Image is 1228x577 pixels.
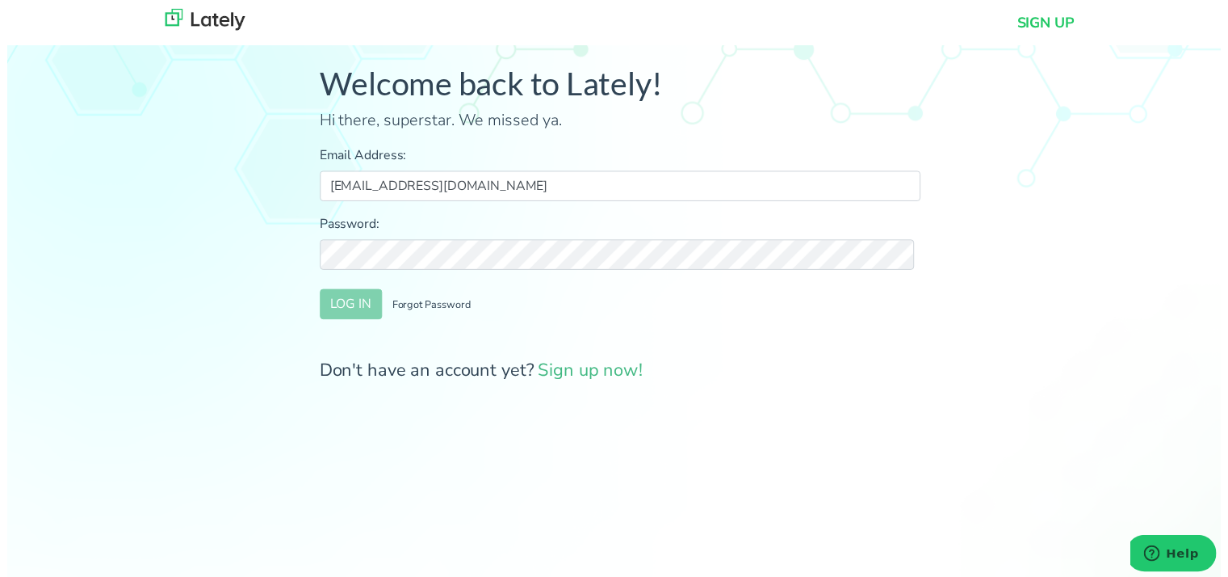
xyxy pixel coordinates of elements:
[316,65,924,103] h1: Welcome back to Lately!
[316,147,924,166] label: Email Address:
[1022,12,1080,34] a: SIGN UP
[538,363,643,387] a: Sign up now!
[316,110,924,134] p: Hi there, superstar. We missed ya.
[316,217,924,236] label: Password:
[316,363,643,387] span: Don't have an account yet?
[390,301,469,316] small: Forgot Password
[379,293,480,323] button: Forgot Password
[316,293,379,323] button: LOG IN
[160,9,241,31] img: lately_logo_nav.700ca2e7.jpg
